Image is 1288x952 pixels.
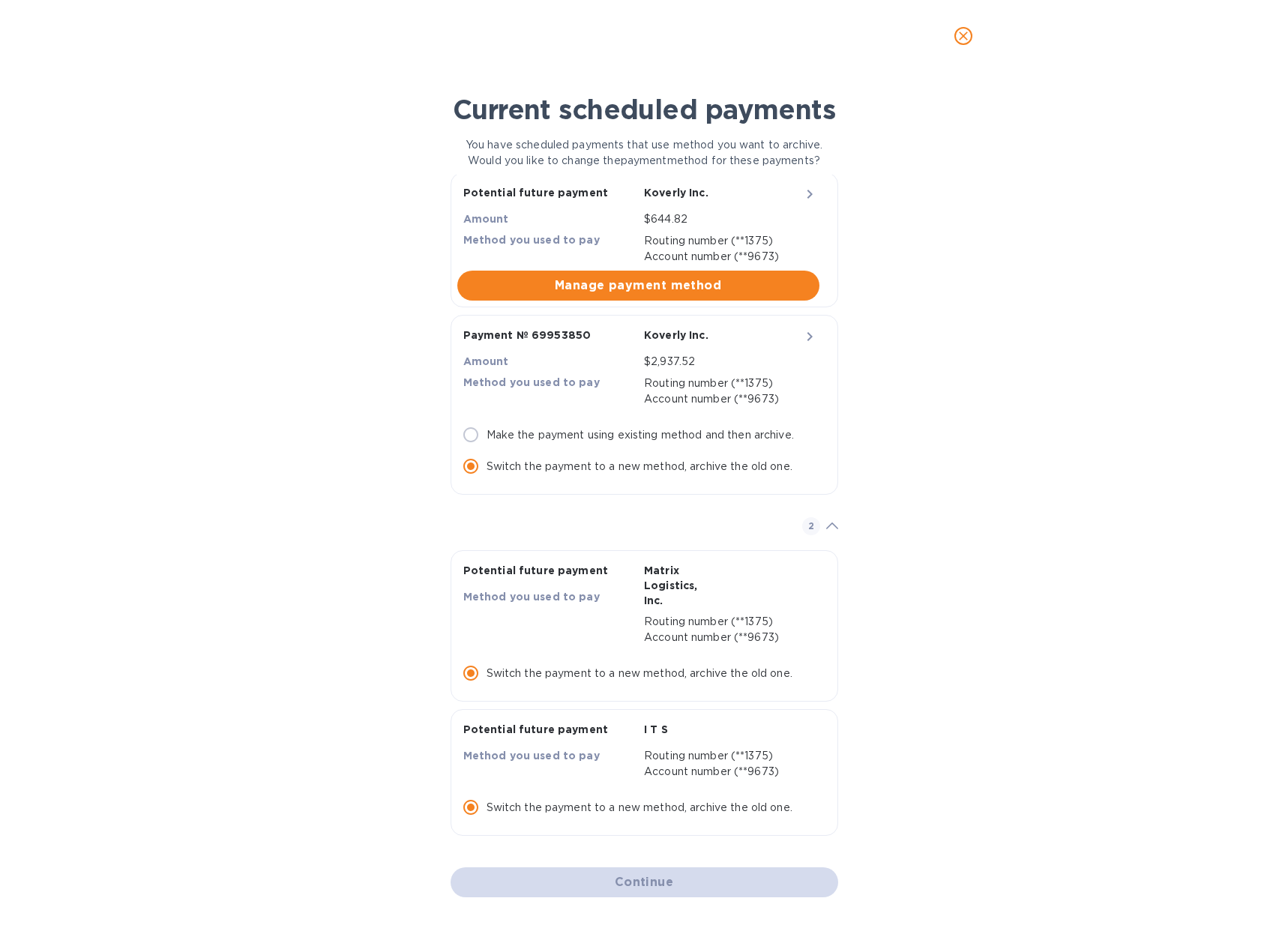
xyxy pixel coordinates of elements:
p: Method you used to pay [463,375,633,390]
p: $644.82 [644,211,819,227]
p: Koverly Inc. [644,328,790,343]
div: Account number (**9673) [644,630,819,645]
p: Switch the payment to a new method, archive the old one. [487,800,792,816]
p: Method you used to pay [463,232,633,247]
div: Routing number (**1375) [644,376,819,391]
p: Amount [463,354,633,369]
p: Make the payment using existing method and then archive. [487,427,794,443]
div: Routing number (**1375) [644,748,819,764]
button: Potential future paymentMethod you used to payMatrix Logistics, Inc.Routing number (**1375)Accoun... [451,550,838,702]
div: Account number (**9673) [644,391,819,407]
h1: Current scheduled payments [451,94,838,125]
span: Manage payment method [469,277,807,295]
p: Switch the payment to a new method, archive the old one. [487,666,792,681]
p: Potential future payment [463,185,633,200]
p: Koverly Inc. [644,185,790,200]
p: You have scheduled payments that use method you want to archive. Would you like to change the pay... [451,137,838,169]
div: 2 [451,502,838,550]
p: $2,937.52 [644,354,819,370]
p: Matrix Logistics, Inc. [644,563,673,608]
div: Account number (**9673) [644,764,819,780]
div: Routing number (**1375) [644,233,819,249]
p: Switch the payment to a new method, archive the old one. [487,459,792,475]
span: 2 [802,517,820,535]
p: Potential future payment [463,563,633,578]
div: Account number (**9673) [644,249,819,265]
p: Amount [463,211,633,226]
div: Routing number (**1375) [644,614,819,630]
button: Payment № 69953850AmountMethod you used to payKoverly Inc.$2,937.52Routing number (**1375)Account... [451,315,838,495]
p: Payment № 69953850 [463,328,633,343]
button: Manage payment method [457,271,819,301]
button: close [945,18,981,54]
p: Method you used to pay [463,589,633,604]
button: Potential future paymentAmountMethod you used to payKoverly Inc.$644.82Routing number (**1375)Acc... [451,172,838,307]
p: Method you used to pay [463,748,633,763]
p: Potential future payment [463,722,633,737]
p: I T S [644,722,673,737]
button: Potential future paymentMethod you used to payI T SRouting number (**1375)Account number (**9673)... [451,709,838,836]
